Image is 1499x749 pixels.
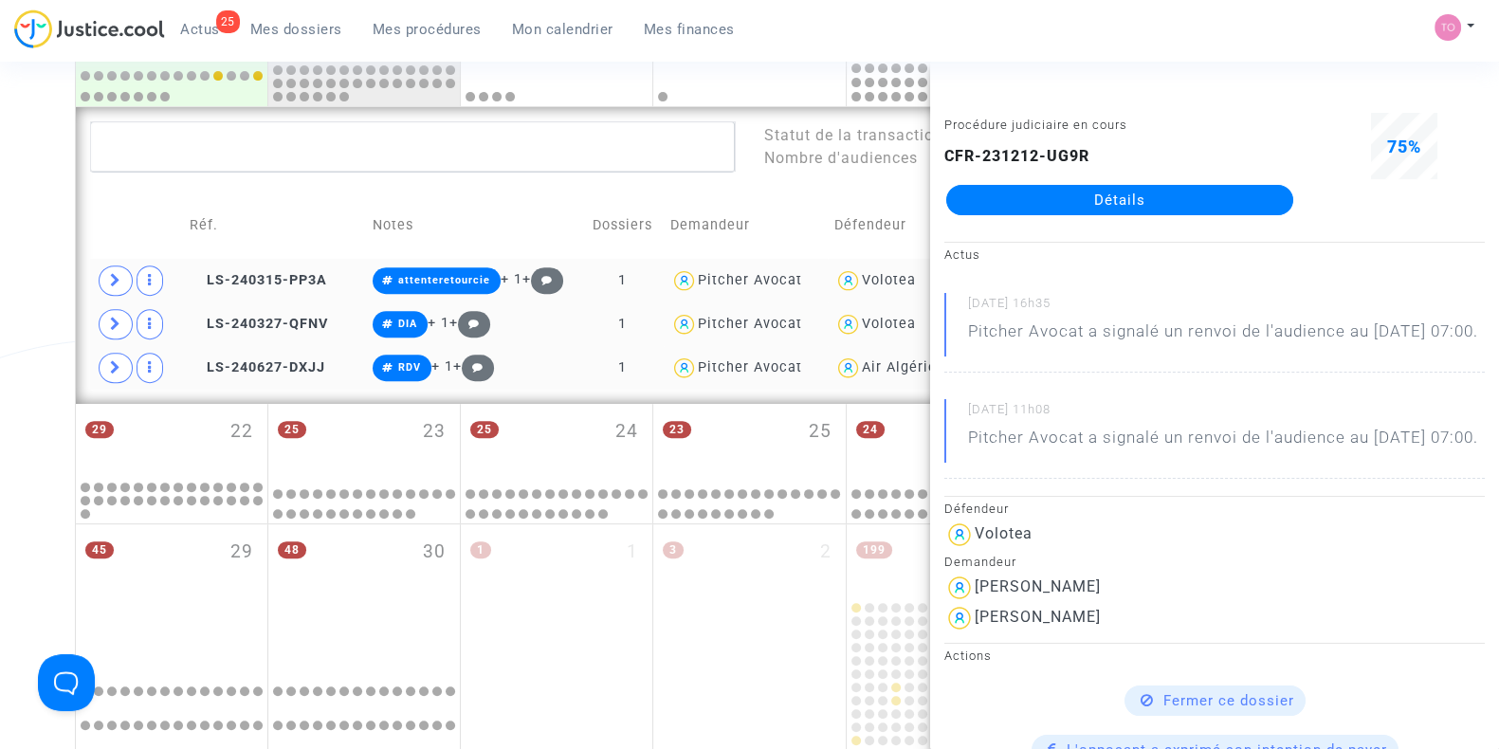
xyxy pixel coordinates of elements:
[944,555,1016,569] small: Demandeur
[968,320,1478,353] p: Pitcher Avocat a signalé un renvoi de l'audience au [DATE] 07:00.
[373,21,482,38] span: Mes procédures
[268,524,460,661] div: mardi septembre 30, 48 events, click to expand
[862,359,937,375] div: Air Algérie
[581,192,664,259] td: Dossiers
[76,524,267,661] div: lundi septembre 29, 45 events, click to expand
[581,346,664,390] td: 1
[398,361,421,374] span: RDV
[944,573,975,603] img: icon-user.svg
[512,21,613,38] span: Mon calendrier
[862,272,916,288] div: Volotea
[431,358,453,374] span: + 1
[847,524,1038,598] div: vendredi octobre 3, 199 events, click to expand
[453,358,494,374] span: +
[670,355,698,382] img: icon-user.svg
[428,315,449,331] span: + 1
[366,192,581,259] td: Notes
[653,524,845,661] div: jeudi octobre 2, 3 events, click to expand
[278,541,306,558] span: 48
[423,539,446,566] span: 30
[847,404,1038,478] div: vendredi septembre 26, 24 events, click to expand
[497,15,629,44] a: Mon calendrier
[1163,692,1294,709] span: Fermer ce dossier
[663,421,691,438] span: 23
[644,21,735,38] span: Mes finances
[670,311,698,338] img: icon-user.svg
[470,421,499,438] span: 25
[581,302,664,346] td: 1
[190,359,325,375] span: LS-240627-DXJJ
[501,271,522,287] span: + 1
[14,9,165,48] img: jc-logo.svg
[216,10,240,33] div: 25
[190,272,327,288] span: LS-240315-PP3A
[398,318,417,330] span: DIA
[250,21,342,38] span: Mes dossiers
[698,359,802,375] div: Pitcher Avocat
[1387,137,1421,156] span: 75%
[968,401,1485,426] small: [DATE] 11h08
[944,502,1009,516] small: Défendeur
[828,192,959,259] td: Défendeur
[944,118,1127,132] small: Procédure judiciaire en cours
[470,541,491,558] span: 1
[968,295,1485,320] small: [DATE] 16h35
[809,418,832,446] span: 25
[85,541,114,558] span: 45
[615,418,638,446] span: 24
[38,654,95,711] iframe: Help Scout Beacon - Open
[664,192,828,259] td: Demandeur
[834,267,862,295] img: icon-user.svg
[653,404,845,478] div: jeudi septembre 25, 23 events, click to expand
[449,315,490,331] span: +
[763,126,942,144] span: Statut de la transaction
[663,541,684,558] span: 3
[944,649,992,663] small: Actions
[235,15,357,44] a: Mes dossiers
[975,524,1033,542] div: Volotea
[944,147,1089,165] b: CFR-231212-UG9R
[581,259,664,302] td: 1
[670,267,698,295] img: icon-user.svg
[968,426,1478,459] p: Pitcher Avocat a signalé un renvoi de l'audience au [DATE] 07:00.
[975,608,1101,626] div: [PERSON_NAME]
[1435,14,1461,41] img: fe1f3729a2b880d5091b466bdc4f5af5
[357,15,497,44] a: Mes procédures
[698,316,802,332] div: Pitcher Avocat
[629,15,750,44] a: Mes finances
[268,404,460,478] div: mardi septembre 23, 25 events, click to expand
[698,272,802,288] div: Pitcher Avocat
[183,192,366,259] td: Réf.
[76,404,267,478] div: lundi septembre 22, 29 events, click to expand
[461,404,652,478] div: mercredi septembre 24, 25 events, click to expand
[278,421,306,438] span: 25
[856,421,885,438] span: 24
[862,316,916,332] div: Volotea
[85,421,114,438] span: 29
[856,541,892,558] span: 199
[944,247,980,262] small: Actus
[834,355,862,382] img: icon-user.svg
[627,539,638,566] span: 1
[763,149,917,167] span: Nombre d'audiences
[834,311,862,338] img: icon-user.svg
[944,603,975,633] img: icon-user.svg
[946,185,1293,215] a: Détails
[522,271,563,287] span: +
[975,577,1101,595] div: [PERSON_NAME]
[230,539,253,566] span: 29
[423,418,446,446] span: 23
[820,539,832,566] span: 2
[461,524,652,661] div: mercredi octobre 1, One event, click to expand
[398,274,490,286] span: attenteretourcie
[165,15,235,44] a: 25Actus
[180,21,220,38] span: Actus
[944,520,975,550] img: icon-user.svg
[190,316,328,332] span: LS-240327-QFNV
[230,418,253,446] span: 22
